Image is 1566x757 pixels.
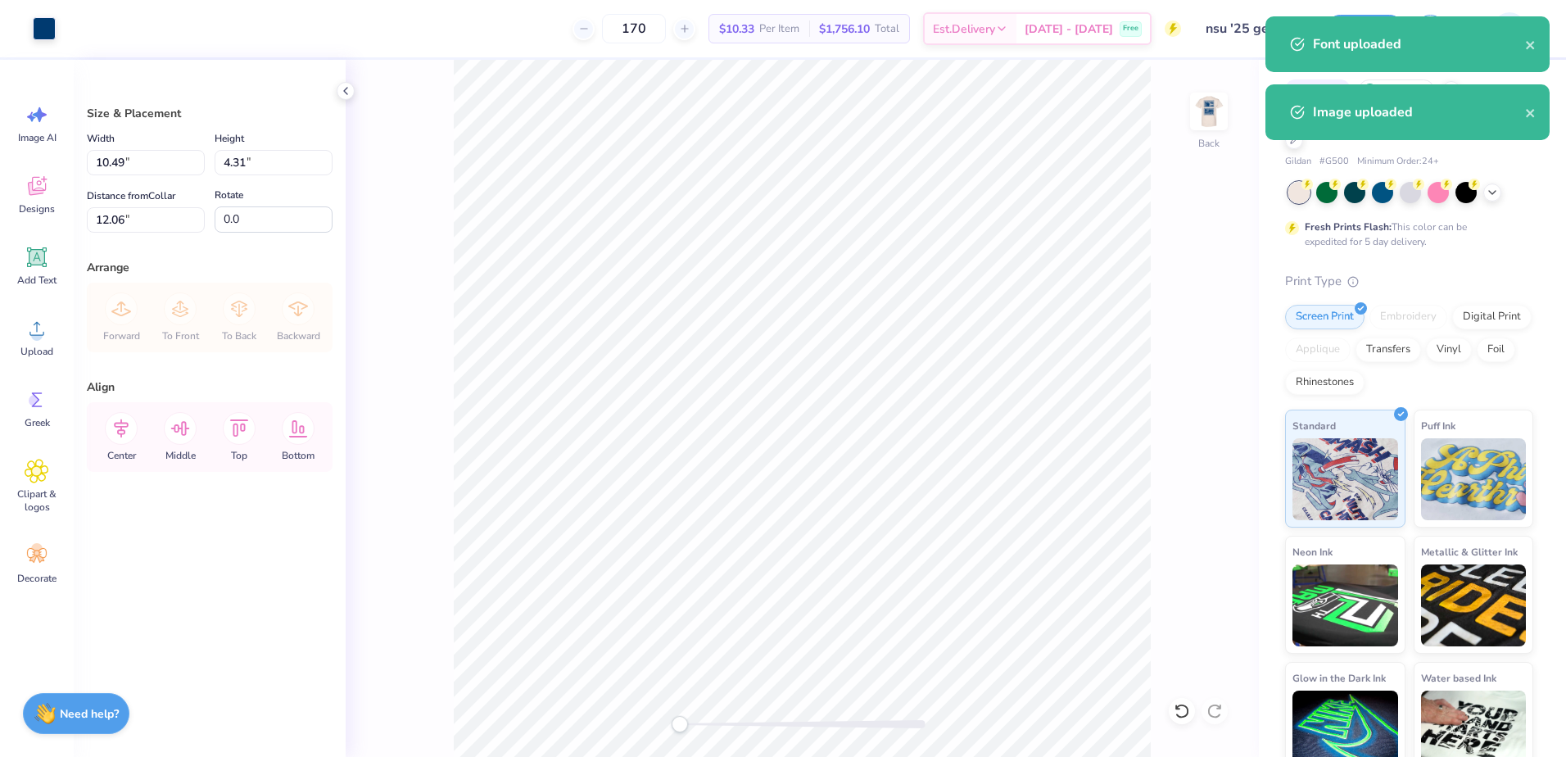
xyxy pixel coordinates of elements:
button: close [1525,102,1537,122]
img: Back [1193,95,1225,128]
label: Distance from Collar [87,186,175,206]
span: Gildan [1285,155,1311,169]
span: Center [107,449,136,462]
div: Align [87,378,333,396]
span: Per Item [759,20,799,38]
span: Minimum Order: 24 + [1357,155,1439,169]
span: Puff Ink [1421,417,1455,434]
span: $1,756.10 [819,20,870,38]
img: Neon Ink [1292,564,1398,646]
img: Puff Ink [1421,438,1527,520]
span: Upload [20,345,53,358]
span: Water based Ink [1421,669,1496,687]
div: Screen Print [1285,305,1365,329]
label: Width [87,129,115,148]
input: Untitled Design [1193,12,1314,45]
span: Clipart & logos [10,487,64,514]
span: [DATE] - [DATE] [1025,20,1113,38]
div: Digital Print [1452,305,1532,329]
span: Bottom [282,449,315,462]
span: Glow in the Dark Ink [1292,669,1386,687]
span: Image AI [18,131,57,144]
strong: Fresh Prints Flash: [1305,220,1392,233]
div: Foil [1477,338,1515,362]
a: ZA [1465,12,1533,45]
label: Height [215,129,244,148]
div: This color can be expedited for 5 day delivery. [1305,220,1506,249]
span: Designs [19,202,55,215]
span: Free [1123,23,1138,34]
span: Middle [165,449,196,462]
div: Transfers [1356,338,1421,362]
span: Greek [25,416,50,429]
label: Rotate [215,185,243,205]
input: – – [602,14,666,43]
span: Metallic & Glitter Ink [1421,543,1518,560]
span: # G500 [1319,155,1349,169]
div: Size & Placement [87,105,333,122]
div: Accessibility label [672,716,688,732]
span: Est. Delivery [933,20,995,38]
span: $10.33 [719,20,754,38]
span: Total [875,20,899,38]
button: close [1525,34,1537,54]
div: Applique [1285,338,1351,362]
span: Top [231,449,247,462]
img: Zuriel Alaba [1493,12,1526,45]
div: Print Type [1285,272,1533,291]
span: Standard [1292,417,1336,434]
div: Embroidery [1369,305,1447,329]
span: Add Text [17,274,57,287]
div: Back [1198,136,1220,151]
span: Decorate [17,572,57,585]
img: Metallic & Glitter Ink [1421,564,1527,646]
div: Arrange [87,259,333,276]
img: Standard [1292,438,1398,520]
div: Image uploaded [1313,102,1525,122]
div: Rhinestones [1285,370,1365,395]
div: Font uploaded [1313,34,1525,54]
span: Neon Ink [1292,543,1333,560]
strong: Need help? [60,706,119,722]
div: Vinyl [1426,338,1472,362]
